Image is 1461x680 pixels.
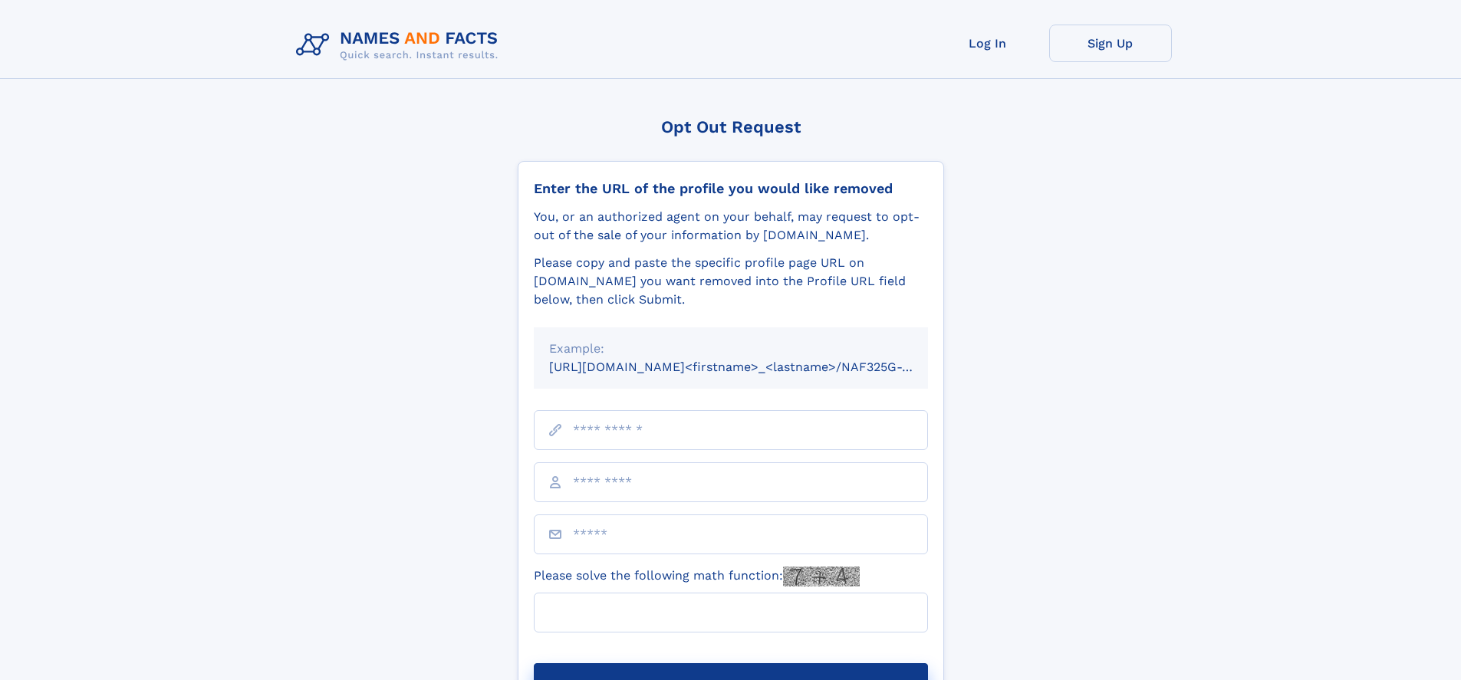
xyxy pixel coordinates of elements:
[926,25,1049,62] a: Log In
[534,567,860,586] label: Please solve the following math function:
[549,340,913,358] div: Example:
[549,360,957,374] small: [URL][DOMAIN_NAME]<firstname>_<lastname>/NAF325G-xxxxxxxx
[518,117,944,136] div: Opt Out Request
[1049,25,1172,62] a: Sign Up
[534,254,928,309] div: Please copy and paste the specific profile page URL on [DOMAIN_NAME] you want removed into the Pr...
[534,180,928,197] div: Enter the URL of the profile you would like removed
[290,25,511,66] img: Logo Names and Facts
[534,208,928,245] div: You, or an authorized agent on your behalf, may request to opt-out of the sale of your informatio...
